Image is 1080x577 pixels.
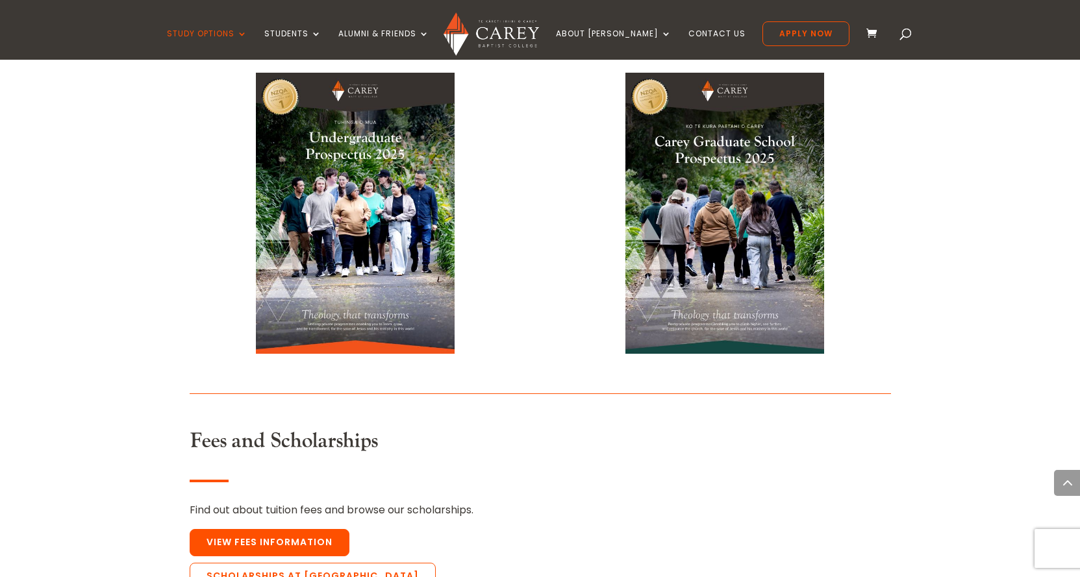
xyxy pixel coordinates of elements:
h3: Fees and Scholarships [190,429,595,460]
a: Study Options [167,29,247,60]
a: View Fees Information [190,529,349,556]
img: PG-Prospectus-2025-Cover [625,73,824,354]
a: Contact Us [688,29,746,60]
a: Students [264,29,321,60]
a: Postgraduate Prospectus Cover 2025 [625,343,824,358]
a: Apply Now [762,21,849,46]
img: Carey Baptist College [444,12,539,56]
a: About [PERSON_NAME] [556,29,672,60]
a: Alumni & Friends [338,29,429,60]
a: Undergraduate Prospectus Cover 2025 [256,343,455,358]
img: Undergraduate Prospectus Cover 2025 [256,73,455,354]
